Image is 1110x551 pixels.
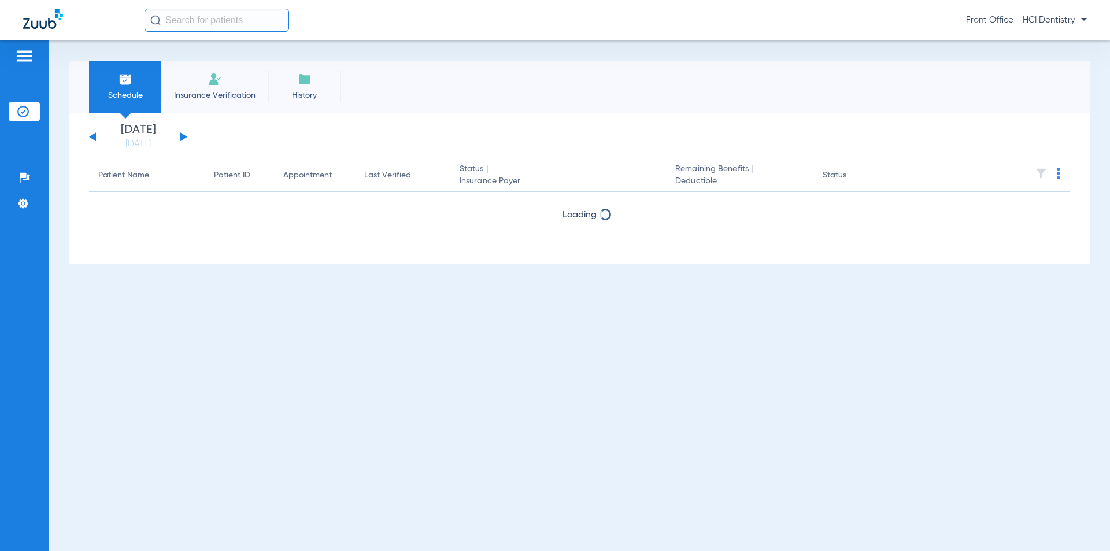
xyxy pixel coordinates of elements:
th: Remaining Benefits | [666,160,813,192]
a: [DATE] [103,138,173,150]
img: group-dot-blue.svg [1057,168,1060,179]
img: Zuub Logo [23,9,63,29]
li: [DATE] [103,124,173,150]
img: Search Icon [150,15,161,25]
div: Appointment [283,169,332,182]
div: Patient ID [214,169,250,182]
div: Patient Name [98,169,195,182]
img: filter.svg [1035,168,1047,179]
span: Insurance Verification [170,90,260,101]
span: Schedule [98,90,153,101]
img: History [298,72,312,86]
div: Last Verified [364,169,411,182]
div: Patient ID [214,169,265,182]
span: Insurance Payer [460,175,657,187]
span: History [277,90,332,101]
span: Deductible [675,175,804,187]
span: Loading [563,210,597,220]
img: Schedule [119,72,132,86]
th: Status [813,160,891,192]
span: Front Office - HCI Dentistry [966,14,1087,26]
th: Status | [450,160,666,192]
div: Appointment [283,169,346,182]
img: hamburger-icon [15,49,34,63]
div: Patient Name [98,169,149,182]
img: Manual Insurance Verification [208,72,222,86]
input: Search for patients [145,9,289,32]
div: Last Verified [364,169,441,182]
